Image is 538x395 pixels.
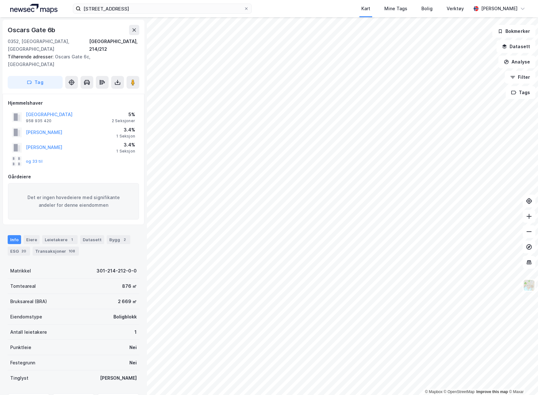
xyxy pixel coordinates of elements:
[496,40,535,53] button: Datasett
[505,71,535,84] button: Filter
[10,359,35,367] div: Festegrunn
[10,282,36,290] div: Tomteareal
[8,99,139,107] div: Hjemmelshaver
[122,282,137,290] div: 876 ㎡
[8,54,55,59] span: Tilhørende adresser:
[69,236,75,243] div: 1
[8,76,63,89] button: Tag
[506,364,538,395] div: Kontrollprogram for chat
[492,25,535,38] button: Bokmerker
[10,313,42,321] div: Eiendomstype
[80,235,104,244] div: Datasett
[506,86,535,99] button: Tags
[116,149,135,154] div: 1 Seksjon
[116,134,135,139] div: 1 Seksjon
[8,235,21,244] div: Info
[129,344,137,351] div: Nei
[26,118,51,123] div: 958 935 420
[118,298,137,305] div: 2 669 ㎡
[112,118,135,123] div: 2 Seksjoner
[134,328,137,336] div: 1
[361,5,370,12] div: Kart
[10,4,58,13] img: logo.a4113a55bc3d86da70a041830d287a7e.svg
[8,247,30,256] div: ESG
[42,235,78,244] div: Leietakere
[8,53,134,68] div: Oscars Gate 6c, [GEOGRAPHIC_DATA]
[20,248,27,254] div: 20
[113,313,137,321] div: Boligblokk
[481,5,518,12] div: [PERSON_NAME]
[498,56,535,68] button: Analyse
[10,298,47,305] div: Bruksareal (BRA)
[24,235,40,244] div: Eiere
[8,183,139,220] div: Det er ingen hovedeiere med signifikante andeler for denne eiendommen
[96,267,137,275] div: 301-214-212-0-0
[444,390,475,394] a: OpenStreetMap
[129,359,137,367] div: Nei
[8,38,89,53] div: 0352, [GEOGRAPHIC_DATA], [GEOGRAPHIC_DATA]
[10,267,31,275] div: Matrikkel
[506,364,538,395] iframe: Chat Widget
[8,25,57,35] div: Oscars Gate 6b
[10,374,28,382] div: Tinglyst
[89,38,139,53] div: [GEOGRAPHIC_DATA], 214/212
[100,374,137,382] div: [PERSON_NAME]
[116,141,135,149] div: 3.4%
[447,5,464,12] div: Verktøy
[425,390,442,394] a: Mapbox
[121,236,128,243] div: 2
[523,279,535,291] img: Z
[107,235,130,244] div: Bygg
[384,5,407,12] div: Mine Tags
[10,344,31,351] div: Punktleie
[116,126,135,134] div: 3.4%
[476,390,508,394] a: Improve this map
[10,328,47,336] div: Antall leietakere
[8,173,139,181] div: Gårdeiere
[81,4,244,13] input: Søk på adresse, matrikkel, gårdeiere, leietakere eller personer
[421,5,433,12] div: Bolig
[67,248,76,254] div: 108
[33,247,79,256] div: Transaksjoner
[112,111,135,118] div: 5%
